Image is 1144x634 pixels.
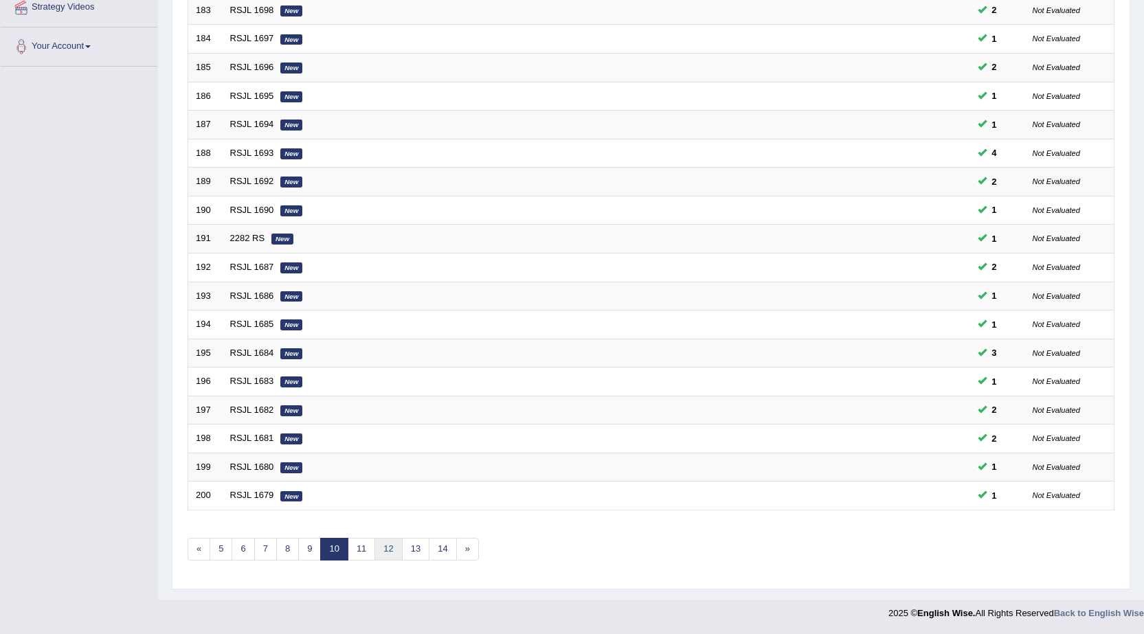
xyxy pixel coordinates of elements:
[280,120,302,131] em: New
[280,63,302,73] em: New
[280,491,302,502] em: New
[1033,292,1080,300] small: Not Evaluated
[230,405,274,415] a: RSJL 1682
[230,176,274,186] a: RSJL 1692
[230,5,274,15] a: RSJL 1698
[1033,234,1080,242] small: Not Evaluated
[917,608,975,618] strong: English Wise.
[987,374,1002,389] span: You can still take this question
[987,32,1002,46] span: You can still take this question
[280,376,302,387] em: New
[1033,434,1080,442] small: Not Evaluated
[987,288,1002,303] span: You can still take this question
[1033,92,1080,100] small: Not Evaluated
[230,33,274,43] a: RSJL 1697
[280,91,302,102] em: New
[987,231,1002,246] span: You can still take this question
[1033,263,1080,271] small: Not Evaluated
[1054,608,1144,618] strong: Back to English Wise
[987,203,1002,217] span: You can still take this question
[230,91,274,101] a: RSJL 1695
[280,205,302,216] em: New
[280,177,302,188] em: New
[230,119,274,129] a: RSJL 1694
[188,538,210,561] a: «
[188,482,223,510] td: 200
[276,538,299,561] a: 8
[188,82,223,111] td: 186
[1033,34,1080,43] small: Not Evaluated
[188,196,223,225] td: 190
[429,538,456,561] a: 14
[987,174,1002,189] span: You can still take this question
[230,205,274,215] a: RSJL 1690
[987,3,1002,17] span: You can still take this question
[987,317,1002,332] span: You can still take this question
[1033,206,1080,214] small: Not Evaluated
[1,27,157,62] a: Your Account
[1033,177,1080,185] small: Not Evaluated
[280,348,302,359] em: New
[280,462,302,473] em: New
[188,310,223,339] td: 194
[987,460,1002,474] span: You can still take this question
[188,168,223,196] td: 189
[188,25,223,54] td: 184
[254,538,277,561] a: 7
[298,538,321,561] a: 9
[230,233,265,243] a: 2282 RS
[280,319,302,330] em: New
[374,538,402,561] a: 12
[188,253,223,282] td: 192
[232,538,254,561] a: 6
[230,148,274,158] a: RSJL 1693
[230,319,274,329] a: RSJL 1685
[230,62,274,72] a: RSJL 1696
[987,260,1002,274] span: You can still take this question
[230,376,274,386] a: RSJL 1683
[280,291,302,302] em: New
[188,367,223,396] td: 196
[280,433,302,444] em: New
[1033,320,1080,328] small: Not Evaluated
[271,234,293,245] em: New
[230,433,274,443] a: RSJL 1681
[230,490,274,500] a: RSJL 1679
[230,291,274,301] a: RSJL 1686
[1033,120,1080,128] small: Not Evaluated
[230,462,274,472] a: RSJL 1680
[188,453,223,482] td: 199
[987,117,1002,132] span: You can still take this question
[188,139,223,168] td: 188
[188,396,223,424] td: 197
[1033,63,1080,71] small: Not Evaluated
[1033,463,1080,471] small: Not Evaluated
[280,262,302,273] em: New
[987,346,1002,360] span: You can still take this question
[987,403,1002,417] span: You can still take this question
[230,262,274,272] a: RSJL 1687
[188,54,223,82] td: 185
[280,34,302,45] em: New
[188,111,223,139] td: 187
[1033,6,1080,14] small: Not Evaluated
[188,424,223,453] td: 198
[987,146,1002,160] span: You can still take this question
[280,5,302,16] em: New
[348,538,375,561] a: 11
[188,225,223,253] td: 191
[188,339,223,367] td: 195
[1033,149,1080,157] small: Not Evaluated
[456,538,479,561] a: »
[987,89,1002,103] span: You can still take this question
[1033,406,1080,414] small: Not Evaluated
[320,538,348,561] a: 10
[987,488,1002,503] span: You can still take this question
[402,538,429,561] a: 13
[280,148,302,159] em: New
[987,431,1002,446] span: You can still take this question
[987,60,1002,74] span: You can still take this question
[1033,349,1080,357] small: Not Evaluated
[210,538,232,561] a: 5
[188,282,223,310] td: 193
